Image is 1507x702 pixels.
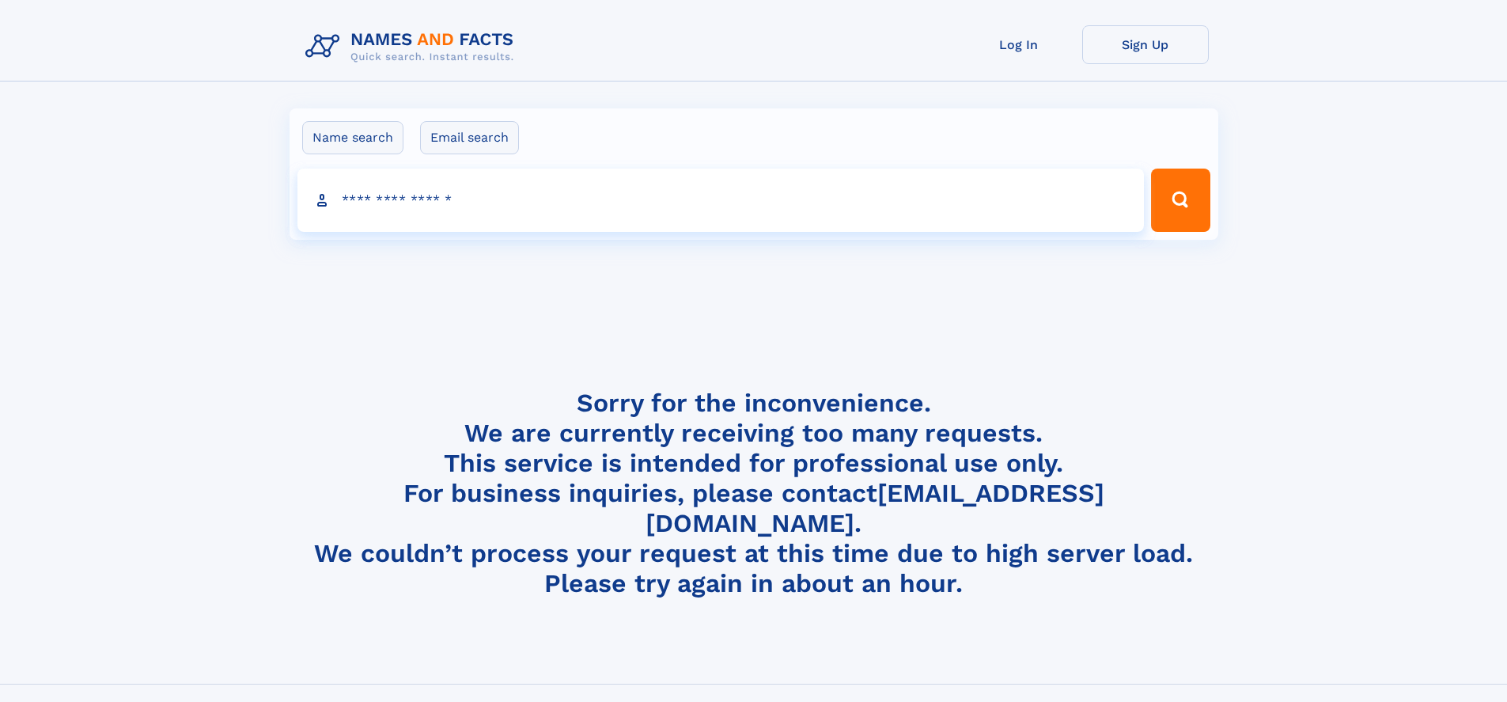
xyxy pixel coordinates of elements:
[299,25,527,68] img: Logo Names and Facts
[646,478,1104,538] a: [EMAIL_ADDRESS][DOMAIN_NAME]
[297,169,1145,232] input: search input
[299,388,1209,599] h4: Sorry for the inconvenience. We are currently receiving too many requests. This service is intend...
[956,25,1082,64] a: Log In
[1082,25,1209,64] a: Sign Up
[420,121,519,154] label: Email search
[1151,169,1210,232] button: Search Button
[302,121,403,154] label: Name search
